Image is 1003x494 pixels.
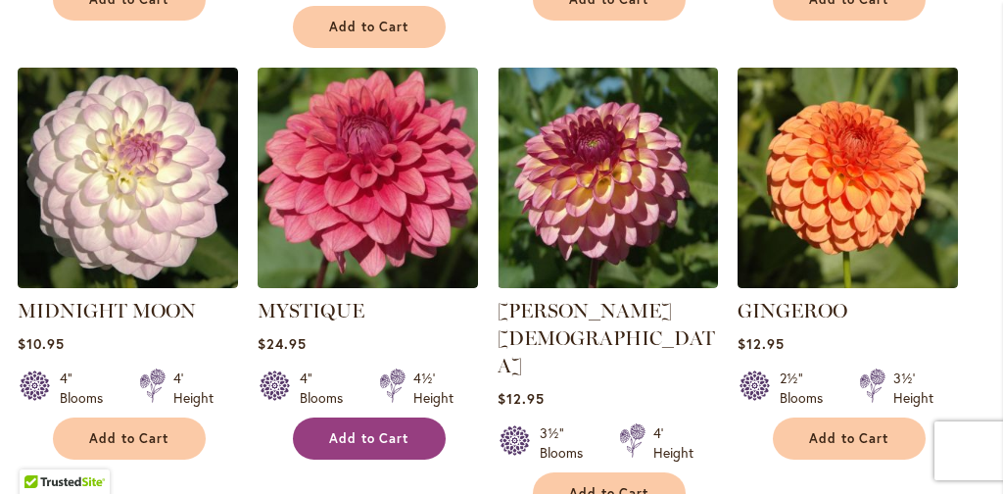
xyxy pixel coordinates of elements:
button: Add to Cart [773,418,926,460]
span: Add to Cart [329,19,409,35]
a: GINGEROO [738,299,847,322]
div: 2½" Blooms [780,369,836,408]
span: $12.95 [498,389,545,408]
span: Add to Cart [809,430,889,447]
button: Add to Cart [293,6,446,48]
button: Add to Cart [53,418,206,460]
a: MIDNIGHT MOON [18,299,196,322]
a: MYSTIQUE [258,273,478,292]
img: Foxy Lady [498,68,718,288]
span: $12.95 [738,334,785,353]
div: 3½' Height [893,369,933,408]
div: 3½" Blooms [540,423,596,463]
div: 4½' Height [413,369,454,408]
a: MYSTIQUE [258,299,364,322]
div: 4' Height [173,369,214,408]
a: [PERSON_NAME][DEMOGRAPHIC_DATA] [498,299,715,377]
span: Add to Cart [89,430,169,447]
div: 4' Height [653,423,693,463]
img: GINGEROO [738,68,958,288]
div: 4" Blooms [60,369,116,408]
a: MIDNIGHT MOON [18,273,238,292]
div: 4" Blooms [300,369,356,408]
span: $24.95 [258,334,307,353]
button: Add to Cart [293,418,446,460]
iframe: Launch Accessibility Center [15,424,70,479]
span: $10.95 [18,334,65,353]
img: MIDNIGHT MOON [18,68,238,288]
a: GINGEROO [738,273,958,292]
img: MYSTIQUE [258,68,478,288]
span: Add to Cart [329,430,409,447]
a: Foxy Lady [498,273,718,292]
